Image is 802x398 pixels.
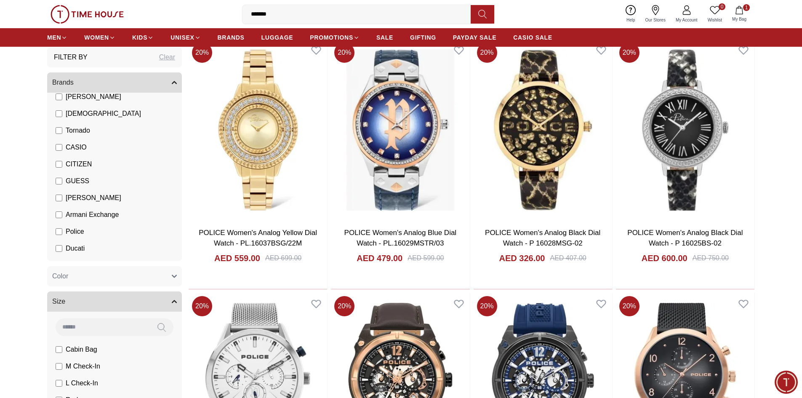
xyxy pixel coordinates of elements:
[171,30,200,45] a: UNISEX
[66,361,100,371] span: M Check-In
[218,30,245,45] a: BRANDS
[627,229,743,248] a: POLICE Women's Analog Black Dial Watch - P 16025BS-02
[52,77,74,88] span: Brands
[66,378,98,388] span: L Check-In
[66,260,112,270] span: CERRUTI 1881
[376,33,393,42] span: SALE
[344,229,457,248] a: POLICE Women's Analog Blue Dial Watch - PL.16029MSTR/03
[477,43,497,63] span: 20 %
[112,152,134,158] span: 02:38 PM
[672,17,701,23] span: My Account
[66,92,121,102] span: [PERSON_NAME]
[331,39,469,220] img: POLICE Women's Analog Blue Dial Watch - PL.16029MSTR/03
[26,8,40,22] img: Profile picture of Zoe
[474,39,612,220] img: POLICE Women's Analog Black Dial Watch - P 16028MSG-02
[310,30,360,45] a: PROMOTIONS
[52,296,65,307] span: Size
[26,170,66,180] span: New Enquiry
[56,380,62,387] input: L Check-In
[66,176,89,186] span: GUESS
[477,296,497,316] span: 20 %
[56,346,62,353] input: Cabin Bag
[54,52,88,62] h3: Filter By
[66,142,87,152] span: CASIO
[11,206,82,222] div: Request a callback
[56,144,62,151] input: CASIO
[56,228,62,235] input: Police
[453,30,496,45] a: PAYDAY SALE
[47,291,182,312] button: Size
[621,3,640,25] a: Help
[132,33,147,42] span: KIDS
[743,4,750,11] span: 1
[56,110,62,117] input: [DEMOGRAPHIC_DATA]
[56,195,62,201] input: [PERSON_NAME]
[56,363,62,370] input: M Check-In
[117,168,162,183] div: Exchanges
[86,206,162,222] div: Track your Shipment
[66,210,119,220] span: Armani Exchange
[82,187,162,202] div: Nearest Store Locator
[66,159,92,169] span: CITIZEN
[499,252,545,264] h4: AED 326.00
[410,30,436,45] a: GIFTING
[550,253,586,263] div: AED 407.00
[88,190,157,200] span: Nearest Store Locator
[199,229,317,248] a: POLICE Women's Analog Yellow Dial Watch - PL.16037BSG/22M
[189,39,327,220] img: POLICE Women's Analog Yellow Dial Watch - PL.16037BSG/22M
[84,33,109,42] span: WOMEN
[192,296,212,316] span: 20 %
[66,109,141,119] span: [DEMOGRAPHIC_DATA]
[56,161,62,168] input: CITIZEN
[261,30,293,45] a: LUGGAGE
[47,33,61,42] span: MEN
[727,4,751,24] button: 1My Bag
[640,3,671,25] a: Our Stores
[66,193,121,203] span: [PERSON_NAME]
[410,33,436,42] span: GIFTING
[56,127,62,134] input: Tornado
[45,11,141,19] div: [PERSON_NAME]
[171,33,194,42] span: UNISEX
[8,112,166,121] div: [PERSON_NAME]
[719,3,725,10] span: 0
[642,17,669,23] span: Our Stores
[92,209,157,219] span: Track your Shipment
[453,33,496,42] span: PAYDAY SALE
[334,43,354,63] span: 20 %
[66,345,97,355] span: Cabin Bag
[775,371,798,394] div: Chat Widget
[47,72,182,93] button: Brands
[729,16,750,22] span: My Bag
[66,126,90,136] span: Tornado
[47,30,67,45] a: MEN
[123,170,157,180] span: Exchanges
[616,39,754,220] img: POLICE Women's Analog Black Dial Watch - P 16025BS-02
[2,235,166,277] textarea: We are here to help you
[310,33,353,42] span: PROMOTIONS
[619,43,639,63] span: 20 %
[693,253,729,263] div: AED 750.00
[51,5,124,24] img: ...
[485,229,600,248] a: POLICE Women's Analog Black Dial Watch - P 16028MSG-02
[357,252,402,264] h4: AED 479.00
[47,266,182,286] button: Color
[408,253,444,263] div: AED 599.00
[56,93,62,100] input: [PERSON_NAME]
[132,30,154,45] a: KIDS
[20,168,71,183] div: New Enquiry
[334,296,354,316] span: 20 %
[623,17,639,23] span: Help
[265,253,301,263] div: AED 699.00
[56,211,62,218] input: Armani Exchange
[703,3,727,25] a: 0Wishlist
[214,252,260,264] h4: AED 559.00
[81,170,107,180] span: Services
[56,245,62,252] input: Ducati
[619,296,639,316] span: 20 %
[642,252,687,264] h4: AED 600.00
